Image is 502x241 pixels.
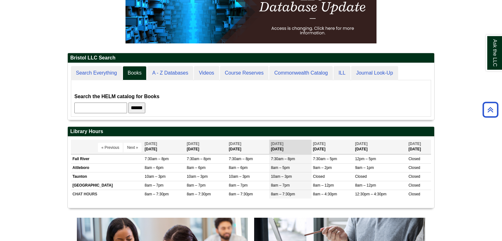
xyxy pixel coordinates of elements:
th: [DATE] [312,140,354,154]
span: 8am – 7:30pm [187,192,211,196]
span: Closed [409,192,420,196]
span: [DATE] [355,142,368,146]
span: 8am – 6pm [187,165,206,170]
span: [DATE] [409,142,421,146]
a: Search Everything [71,66,122,80]
span: Closed [313,174,325,179]
span: 10am – 3pm [271,174,292,179]
span: 8am – 12pm [313,183,334,188]
h2: Bristol LLC Search [68,53,434,63]
h2: Library Hours [68,127,434,137]
span: 8am – 6pm [229,165,248,170]
span: 9am – 1pm [355,165,374,170]
span: [DATE] [313,142,326,146]
td: Attleboro [71,163,143,172]
span: 8am – 7:30pm [145,192,169,196]
span: Closed [409,157,420,161]
th: [DATE] [407,140,431,154]
span: 12pm – 5pm [355,157,376,161]
span: Closed [409,174,420,179]
th: [DATE] [354,140,407,154]
span: Closed [409,183,420,188]
span: 7:30am – 8pm [229,157,253,161]
button: Next » [124,143,142,152]
span: 8am – 5pm [271,165,290,170]
span: 8am – 7pm [229,183,248,188]
span: 8am – 4:30pm [313,192,337,196]
td: Taunton [71,172,143,181]
th: [DATE] [227,140,269,154]
span: 7:30am – 8pm [271,157,295,161]
span: 12:30pm – 4:30pm [355,192,387,196]
span: 8am – 7:30pm [229,192,253,196]
label: Search the HELM catalog for Books [74,92,159,101]
span: 8am – 12pm [355,183,376,188]
td: CHAT HOURS [71,190,143,199]
span: 8am – 7pm [187,183,206,188]
span: [DATE] [271,142,283,146]
span: Closed [355,174,367,179]
span: 10am – 3pm [187,174,208,179]
th: [DATE] [269,140,311,154]
span: 8am – 7pm [271,183,290,188]
div: Books [74,83,428,113]
a: Journal Look-Up [351,66,398,80]
td: Fall River [71,154,143,163]
button: « Previous [98,143,123,152]
a: Videos [194,66,219,80]
span: [DATE] [145,142,157,146]
span: 7:30am – 8pm [145,157,169,161]
span: Closed [409,165,420,170]
span: [DATE] [187,142,199,146]
td: [GEOGRAPHIC_DATA] [71,181,143,190]
span: 10am – 3pm [229,174,250,179]
a: Back to Top [480,105,500,114]
span: 8am – 7:30pm [271,192,295,196]
span: 8am – 6pm [145,165,163,170]
a: Commonwealth Catalog [269,66,333,80]
a: ILL [334,66,350,80]
th: [DATE] [185,140,227,154]
span: 9am – 2pm [313,165,332,170]
span: 10am – 3pm [145,174,166,179]
a: Course Reserves [220,66,269,80]
th: [DATE] [143,140,185,154]
span: 7:30am – 5pm [313,157,337,161]
a: A - Z Databases [147,66,193,80]
a: Books [123,66,147,80]
span: [DATE] [229,142,241,146]
span: 8am – 7pm [145,183,163,188]
span: 7:30am – 8pm [187,157,211,161]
